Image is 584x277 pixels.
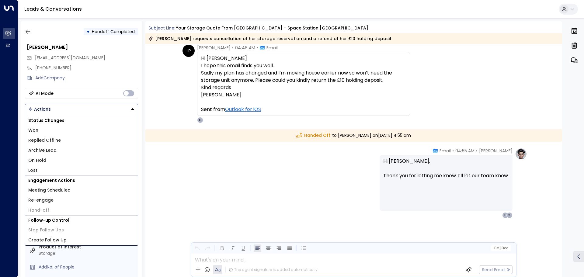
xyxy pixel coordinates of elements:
span: • [452,148,454,154]
span: Email [440,148,451,154]
span: Cc Bcc [493,246,508,250]
span: [PERSON_NAME] [479,148,513,154]
span: Stop Follow Ups [28,227,64,233]
span: Archive Lead [28,147,57,154]
button: Undo [193,244,201,252]
div: L [502,212,508,218]
span: | [499,246,501,250]
span: Meeting Scheduled [28,187,71,193]
div: AI Mode [36,90,54,96]
div: AddNo. of People [39,264,136,270]
div: AddCompany [35,75,138,81]
div: Hi [PERSON_NAME] [201,55,406,62]
span: • [232,45,234,51]
button: Actions [25,104,138,115]
span: [EMAIL_ADDRESS][DOMAIN_NAME] [35,55,105,61]
div: [PERSON_NAME] requests cancellation of her storage reservation and a refund of her £10 holding de... [148,36,391,42]
div: [PHONE_NUMBER] [35,65,138,71]
div: Button group with a nested menu [25,104,138,115]
span: Re-engage [28,197,54,203]
span: 04:48 AM [235,45,255,51]
a: Leads & Conversations [24,5,82,12]
span: Subject Line: [148,25,175,31]
span: Hand-off [28,207,49,213]
div: Actions [28,106,51,112]
button: Redo [204,244,211,252]
span: Won [28,127,38,133]
a: Outlook for iOS [225,106,261,113]
span: [PERSON_NAME] [197,45,231,51]
h1: Status Changes [25,116,138,125]
div: Your storage quote from [GEOGRAPHIC_DATA] - Space Station [GEOGRAPHIC_DATA] [176,25,368,31]
h1: Engagement Actions [25,176,138,185]
div: to [PERSON_NAME] on [DATE] 4:55 am [145,129,562,142]
span: • [476,148,478,154]
span: Replied Offline [28,137,61,144]
div: [PERSON_NAME] [27,44,138,51]
img: profile-logo.png [515,148,527,160]
div: • [87,26,90,37]
div: O [197,117,203,123]
div: [PERSON_NAME] [201,91,406,99]
div: Sadly my plan has changed and I’m moving house earlier now so won’t need the storage unit anymore... [201,69,406,84]
div: S [506,212,513,218]
h1: Follow-up Control [25,216,138,225]
span: Email [266,45,278,51]
div: Kind regards [201,84,406,91]
p: Hi [PERSON_NAME], Thank you for letting me know. I’ll let our team know. [383,158,509,187]
div: I hope this email finds you well. [201,62,406,69]
button: Cc|Bcc [491,245,510,251]
div: LP [182,45,195,57]
div: Storage [39,250,136,257]
div: The agent signature is added automatically [229,267,318,272]
span: • [257,45,258,51]
span: Lost [28,167,37,174]
span: lisapizza19@outlook.com [35,55,105,61]
span: Handoff Completed [92,29,135,35]
span: On Hold [28,157,46,164]
div: Sent from [201,106,406,113]
span: Handed Off [296,132,330,139]
span: 04:55 AM [455,148,474,154]
label: Product of Interest [39,244,136,250]
span: Create Follow Up [28,237,67,243]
